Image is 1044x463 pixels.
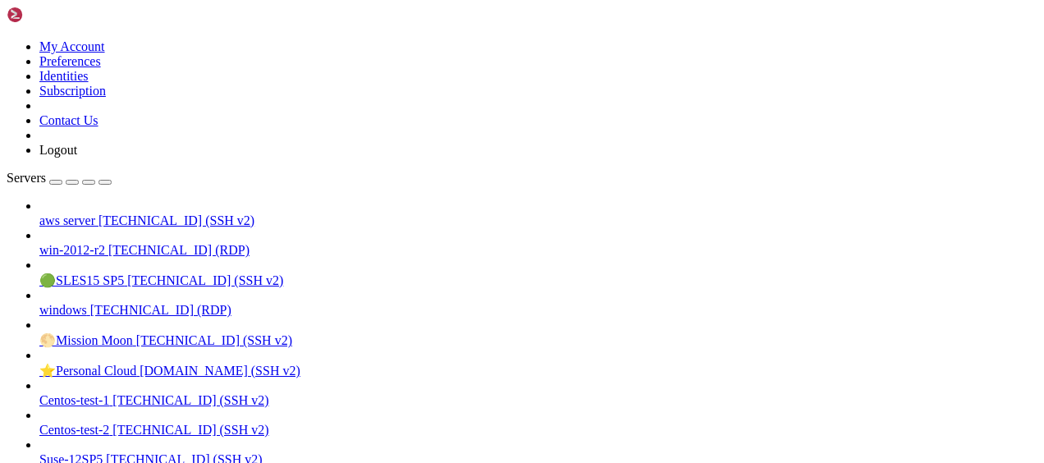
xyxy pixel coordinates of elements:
li: ⭐Personal Cloud [DOMAIN_NAME] (SSH v2) [39,348,1037,378]
span: 🟢SLES15 SP5 [39,273,124,287]
span: aws server [39,213,95,227]
a: Preferences [39,54,101,68]
span: Servers [7,171,46,185]
span: [TECHNICAL_ID] (SSH v2) [127,273,283,287]
li: 🌕Mission Moon [TECHNICAL_ID] (SSH v2) [39,318,1037,348]
span: [TECHNICAL_ID] (RDP) [108,243,250,257]
span: Centos-test-1 [39,393,109,407]
span: [TECHNICAL_ID] (RDP) [90,303,231,317]
li: Centos-test-1 [TECHNICAL_ID] (SSH v2) [39,378,1037,408]
span: win-2012-r2 [39,243,105,257]
span: [TECHNICAL_ID] (SSH v2) [112,423,268,437]
a: Contact Us [39,113,98,127]
a: 🟢SLES15 SP5 [TECHNICAL_ID] (SSH v2) [39,273,1037,288]
a: My Account [39,39,105,53]
a: 🌕Mission Moon [TECHNICAL_ID] (SSH v2) [39,332,1037,348]
span: windows [39,303,87,317]
span: Centos-test-2 [39,423,109,437]
li: Centos-test-2 [TECHNICAL_ID] (SSH v2) [39,408,1037,438]
a: Centos-test-1 [TECHNICAL_ID] (SSH v2) [39,393,1037,408]
a: windows [TECHNICAL_ID] (RDP) [39,303,1037,318]
span: 🌕Mission Moon [39,333,133,347]
span: ⭐Personal Cloud [39,364,136,378]
span: [TECHNICAL_ID] (SSH v2) [112,393,268,407]
a: Centos-test-2 [TECHNICAL_ID] (SSH v2) [39,423,1037,438]
li: aws server [TECHNICAL_ID] (SSH v2) [39,199,1037,228]
li: windows [TECHNICAL_ID] (RDP) [39,288,1037,318]
a: Subscription [39,84,106,98]
a: Identities [39,69,89,83]
span: [TECHNICAL_ID] (SSH v2) [98,213,254,227]
span: [TECHNICAL_ID] (SSH v2) [136,333,292,347]
img: Shellngn [7,7,101,23]
a: win-2012-r2 [TECHNICAL_ID] (RDP) [39,243,1037,258]
a: ⭐Personal Cloud [DOMAIN_NAME] (SSH v2) [39,363,1037,378]
a: aws server [TECHNICAL_ID] (SSH v2) [39,213,1037,228]
a: Servers [7,171,112,185]
li: 🟢SLES15 SP5 [TECHNICAL_ID] (SSH v2) [39,258,1037,288]
span: [DOMAIN_NAME] (SSH v2) [140,364,300,378]
li: win-2012-r2 [TECHNICAL_ID] (RDP) [39,228,1037,258]
a: Logout [39,143,77,157]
